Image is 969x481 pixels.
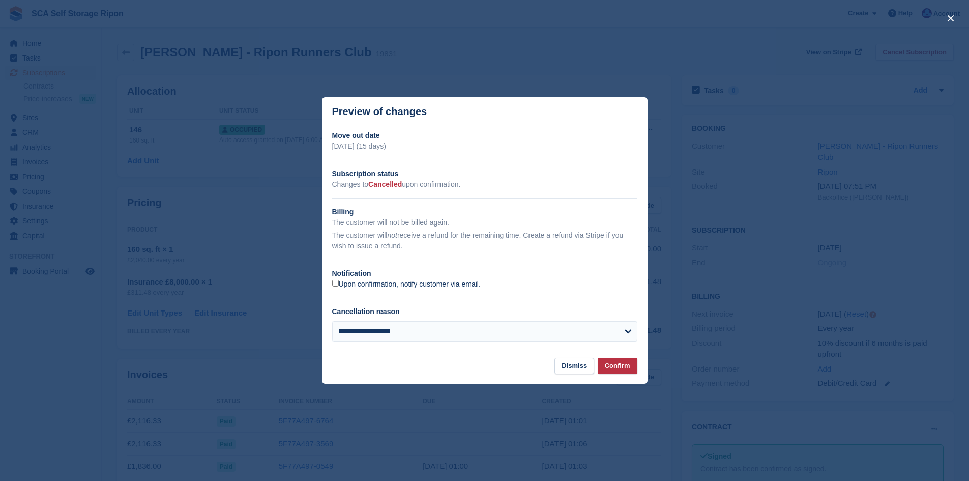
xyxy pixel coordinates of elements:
h2: Subscription status [332,168,637,179]
p: Preview of changes [332,106,427,118]
button: Dismiss [554,358,594,375]
p: The customer will not be billed again. [332,217,637,228]
button: Confirm [598,358,637,375]
p: The customer will receive a refund for the remaining time. Create a refund via Stripe if you wish... [332,230,637,251]
input: Upon confirmation, notify customer via email. [332,280,339,287]
h2: Notification [332,268,637,279]
p: Changes to upon confirmation. [332,179,637,190]
label: Upon confirmation, notify customer via email. [332,280,481,289]
h2: Move out date [332,130,637,141]
span: Cancelled [368,180,402,188]
button: close [943,10,959,26]
h2: Billing [332,207,637,217]
em: not [387,231,397,239]
label: Cancellation reason [332,307,400,316]
p: [DATE] (15 days) [332,141,637,152]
